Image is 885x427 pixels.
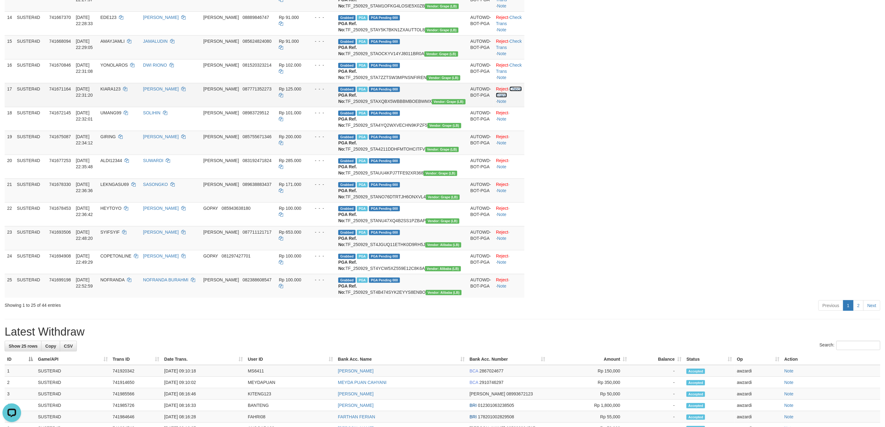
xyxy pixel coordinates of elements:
[60,341,77,351] a: CSV
[338,93,357,104] b: PGA Ref. No:
[5,83,15,107] td: 17
[784,368,794,373] a: Note
[497,212,506,217] a: Note
[468,11,494,35] td: AUTOWD-BOT-PGA
[497,236,506,241] a: Note
[279,39,299,44] span: Rp 91.000
[243,63,271,68] span: Copy 081520323214 to clipboard
[279,182,301,187] span: Rp 171.000
[243,86,271,91] span: Copy 087771352273 to clipboard
[427,75,460,81] span: Vendor URL: https://dashboard.q2checkout.com/secure
[15,83,47,107] td: SUSTER4D
[203,206,218,211] span: GOPAY
[49,39,71,44] span: 741668094
[338,158,356,164] span: Grabbed
[49,158,71,163] span: 741677253
[310,14,333,20] div: - - -
[100,182,129,187] span: LEKNGASU69
[76,63,93,74] span: [DATE] 22:31:08
[338,254,356,259] span: Grabbed
[15,59,47,83] td: SUSTER4D
[310,134,333,140] div: - - -
[310,110,333,116] div: - - -
[100,39,125,44] span: AMAYJAMLI
[100,110,121,115] span: UMANG99
[143,63,167,68] a: DWI RIONO
[45,344,56,349] span: Copy
[243,230,271,235] span: Copy 087711121717 to clipboard
[338,206,356,211] span: Grabbed
[310,181,333,187] div: - - -
[9,344,37,349] span: Show 25 rows
[143,39,168,44] a: JAMALUDIN
[100,15,116,20] span: EDE123
[5,341,42,351] a: Show 25 rows
[336,202,468,226] td: TF_250929_STANU47XQ4B2SS1PZBAP
[338,140,357,152] b: PGA Ref. No:
[493,131,524,155] td: · ·
[497,75,506,80] a: Note
[76,86,93,98] span: [DATE] 22:31:20
[493,155,524,178] td: · ·
[336,226,468,250] td: TF_250929_ST4JGUQ11ETHK0D9RH5J
[221,253,250,258] span: Copy 081297427701 to clipboard
[15,274,47,298] td: SUSTER4D
[336,155,468,178] td: TF_250929_STAUU4KPJ7TFE92XR368
[496,230,508,235] a: Reject
[782,354,880,365] th: Action
[203,277,239,282] span: [PERSON_NAME]
[243,110,269,115] span: Copy 08983729512 to clipboard
[369,134,400,140] span: PGA Pending
[336,131,468,155] td: TF_250929_STA4211DDHFMTOHCITFV
[426,218,459,224] span: Vendor URL: https://dashboard.q2checkout.com/secure
[548,365,629,377] td: Rp 150,000
[336,250,468,274] td: TF_250929_ST4YCW5XZ559E12C8K6A
[76,253,93,265] span: [DATE] 22:49:29
[221,206,250,211] span: Copy 085943638180 to clipboard
[5,354,36,365] th: ID: activate to sort column descending
[369,63,400,68] span: PGA Pending
[493,274,524,298] td: · ·
[496,110,508,115] a: Reject
[100,230,120,235] span: SYIFSYIF
[49,277,71,282] span: 741699198
[143,134,179,139] a: [PERSON_NAME]
[496,86,508,91] a: Reject
[243,39,271,44] span: Copy 085624824080 to clipboard
[338,380,387,385] a: MEYDA PUAN CAHYANI
[338,164,357,175] b: PGA Ref. No:
[162,377,245,388] td: [DATE] 09:10:02
[279,110,301,115] span: Rp 101.000
[338,368,374,373] a: [PERSON_NAME]
[468,202,494,226] td: AUTOWD-BOT-PGA
[5,59,15,83] td: 16
[336,178,468,202] td: TF_250929_STANO76DTRTJH6ONXVL4
[686,369,705,374] span: Accepted
[336,35,468,59] td: TF_250929_STAOCKYV14YJ8011BR0A
[76,134,93,145] span: [DATE] 22:34:12
[496,253,508,258] a: Reject
[468,107,494,131] td: AUTOWD-BOT-PGA
[369,230,400,235] span: PGA Pending
[784,391,794,396] a: Note
[784,380,794,385] a: Note
[338,182,356,187] span: Grabbed
[493,11,524,35] td: · ·
[468,226,494,250] td: AUTOWD-BOT-PGA
[5,107,15,131] td: 18
[468,131,494,155] td: AUTOWD-BOT-PGA
[279,253,301,258] span: Rp 100.000
[143,206,179,211] a: [PERSON_NAME]
[369,111,400,116] span: PGA Pending
[336,59,468,83] td: TF_250929_STA7ZZTSW3MPNSNFIREN
[493,59,524,83] td: · ·
[338,117,357,128] b: PGA Ref. No:
[338,45,357,56] b: PGA Ref. No:
[15,250,47,274] td: SUSTER4D
[357,206,368,211] span: Marked by awzren
[467,354,548,365] th: Bank Acc. Number: activate to sort column ascending
[338,236,357,247] b: PGA Ref. No:
[468,155,494,178] td: AUTOWD-BOT-PGA
[143,15,179,20] a: [PERSON_NAME]
[425,242,461,248] span: Vendor URL: https://dashboard.q2checkout.com/secure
